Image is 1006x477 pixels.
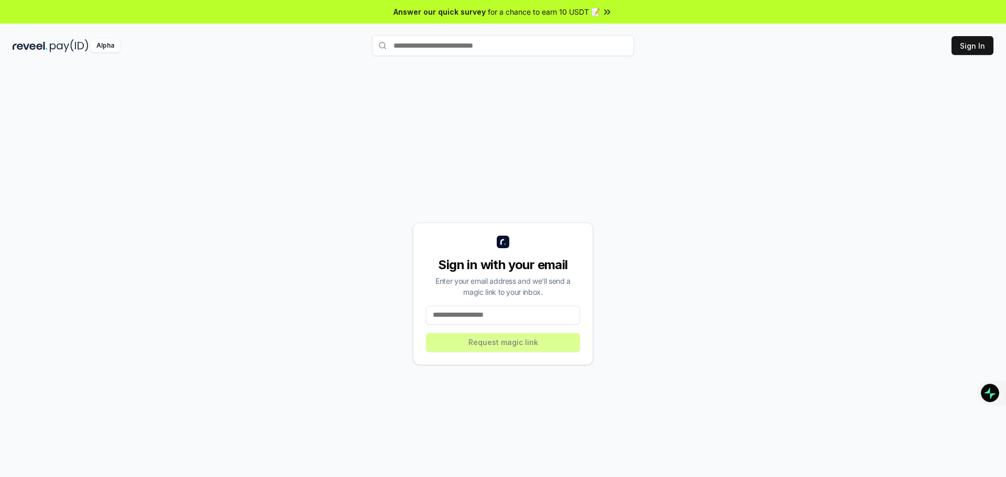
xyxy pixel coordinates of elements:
span: Answer our quick survey [393,6,486,17]
img: pay_id [50,39,89,52]
span: for a chance to earn 10 USDT 📝 [488,6,600,17]
div: Alpha [91,39,120,52]
div: Sign in with your email [426,257,580,273]
div: Enter your email address and we’ll send a magic link to your inbox. [426,275,580,297]
button: Sign In [952,36,993,55]
img: reveel_dark [13,39,48,52]
img: logo_small [497,236,509,248]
